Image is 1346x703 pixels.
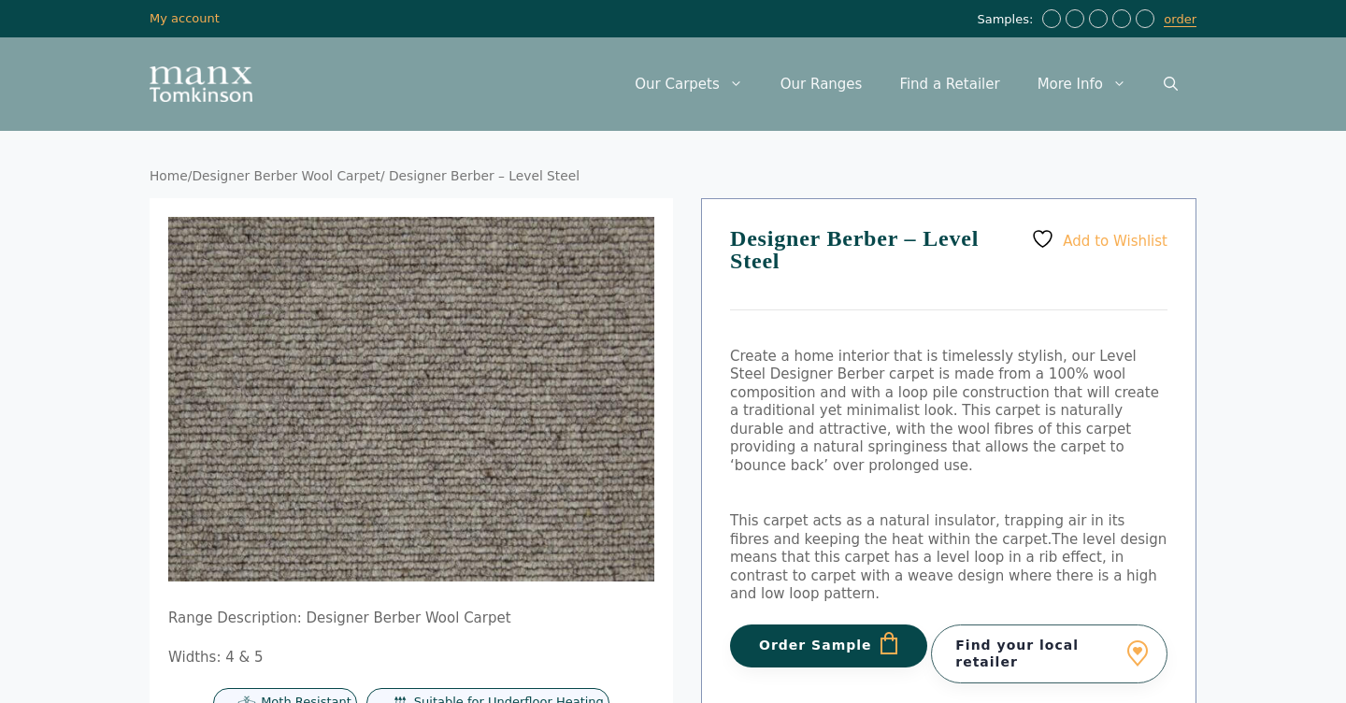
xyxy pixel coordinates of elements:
a: Home [150,168,188,183]
a: Open Search Bar [1145,56,1196,112]
a: Our Ranges [762,56,881,112]
a: Designer Berber Wool Carpet [192,168,379,183]
span: Samples: [977,12,1038,28]
span: Create a home interior that is timelessly stylish, our Level Steel Designer Berber carpet is made... [730,348,1159,474]
img: Designer Berber - Level Steel [168,217,654,581]
img: Manx Tomkinson [150,66,252,102]
a: Add to Wishlist [1031,227,1167,251]
span: This carpet acts as a natural insulator, trapping air in its fibres and keeping the heat within t... [730,512,1124,548]
nav: Primary [616,56,1196,112]
a: My account [150,11,220,25]
button: Order Sample [730,624,927,667]
a: Find your local retailer [931,624,1167,682]
a: order [1164,12,1196,27]
a: Find a Retailer [881,56,1018,112]
span: Add to Wishlist [1063,232,1167,249]
p: Range Description: Designer Berber Wool Carpet [168,610,654,628]
p: Widths: 4 & 5 [168,649,654,667]
nav: Breadcrumb [150,168,1196,185]
h1: Designer Berber – Level Steel [730,227,1167,310]
a: Our Carpets [616,56,762,112]
a: More Info [1019,56,1145,112]
span: The level design means that this carpet has a level loop in a rib effect, in contrast to carpet w... [730,531,1167,603]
